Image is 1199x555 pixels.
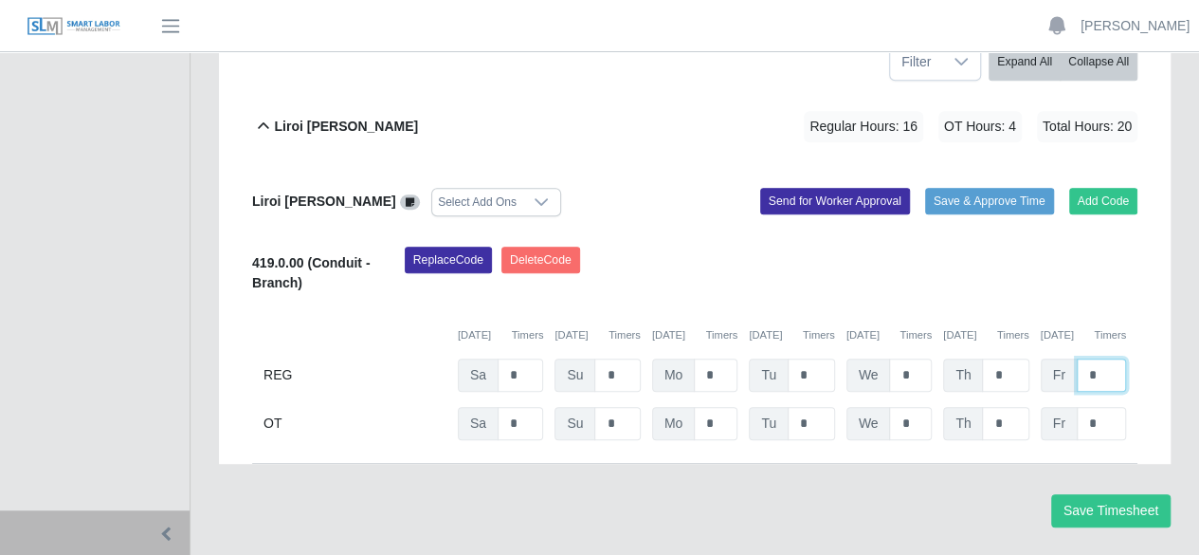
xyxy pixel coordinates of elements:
button: Liroi [PERSON_NAME] Regular Hours: 16 OT Hours: 4 Total Hours: 20 [252,88,1137,165]
button: ReplaceCode [405,247,492,273]
div: bulk actions [989,44,1137,81]
span: Sa [458,407,499,440]
div: [DATE] [652,327,737,343]
button: Timers [997,327,1029,343]
span: Regular Hours: 16 [804,111,923,142]
span: Fr [1041,407,1078,440]
button: Add Code [1069,188,1138,214]
button: Timers [803,327,835,343]
span: Tu [749,407,789,440]
div: [DATE] [554,327,640,343]
b: Liroi [PERSON_NAME] [252,194,396,209]
span: OT Hours: 4 [938,111,1022,142]
button: Timers [512,327,544,343]
span: Mo [652,359,695,392]
span: Filter [890,45,942,80]
div: [DATE] [846,327,932,343]
span: We [846,359,891,392]
div: [DATE] [749,327,834,343]
span: Total Hours: 20 [1037,111,1137,142]
button: Collapse All [1060,44,1137,81]
span: Su [554,359,595,392]
div: [DATE] [458,327,543,343]
span: Th [943,407,983,440]
span: Th [943,359,983,392]
div: [DATE] [943,327,1028,343]
b: Liroi [PERSON_NAME] [274,117,418,137]
span: Su [554,407,595,440]
button: Timers [1094,327,1126,343]
button: Send for Worker Approval [760,188,910,214]
a: View/Edit Notes [400,194,421,209]
button: Save & Approve Time [925,188,1054,214]
span: Sa [458,359,499,392]
button: Timers [899,327,932,343]
span: Tu [749,359,789,392]
div: [DATE] [1041,327,1126,343]
button: Timers [609,327,641,343]
span: Mo [652,407,695,440]
span: We [846,407,891,440]
b: 419.0.00 (Conduit - Branch) [252,255,370,290]
div: Select Add Ons [432,189,522,215]
div: REG [263,359,446,392]
a: [PERSON_NAME] [1081,16,1190,36]
span: Fr [1041,359,1078,392]
img: SLM Logo [27,16,121,37]
div: OT [263,407,446,440]
button: Save Timesheet [1051,494,1171,527]
button: Expand All [989,44,1061,81]
button: DeleteCode [501,247,580,273]
button: Timers [705,327,737,343]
